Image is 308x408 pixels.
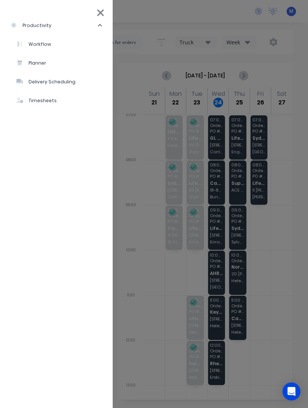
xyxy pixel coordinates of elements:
div: productivity [11,22,51,29]
div: Planner [17,60,46,66]
div: Workflow [17,41,51,48]
div: Open Intercom Messenger [282,382,300,400]
div: Delivery Scheduling [17,79,75,85]
div: Timesheets [17,97,57,104]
